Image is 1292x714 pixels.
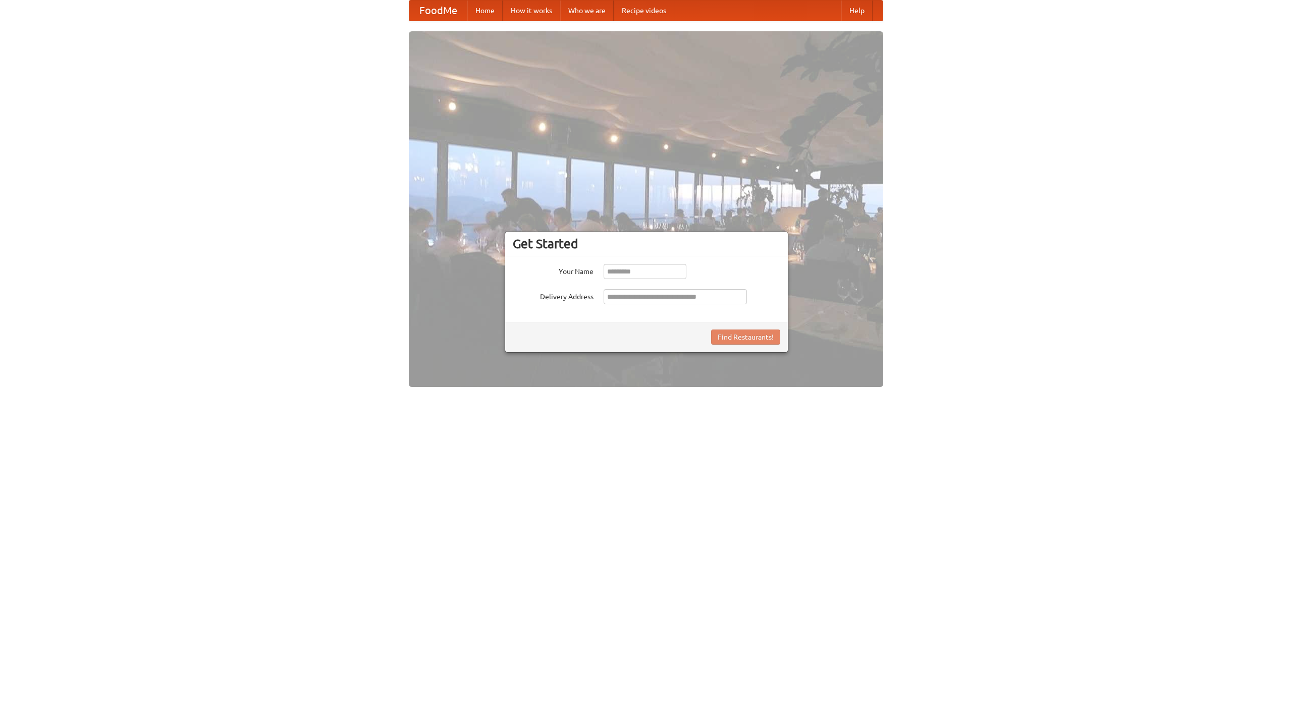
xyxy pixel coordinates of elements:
label: Your Name [513,264,594,277]
a: FoodMe [409,1,467,21]
a: How it works [503,1,560,21]
a: Help [841,1,873,21]
a: Home [467,1,503,21]
a: Recipe videos [614,1,674,21]
button: Find Restaurants! [711,329,780,345]
h3: Get Started [513,236,780,251]
label: Delivery Address [513,289,594,302]
a: Who we are [560,1,614,21]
